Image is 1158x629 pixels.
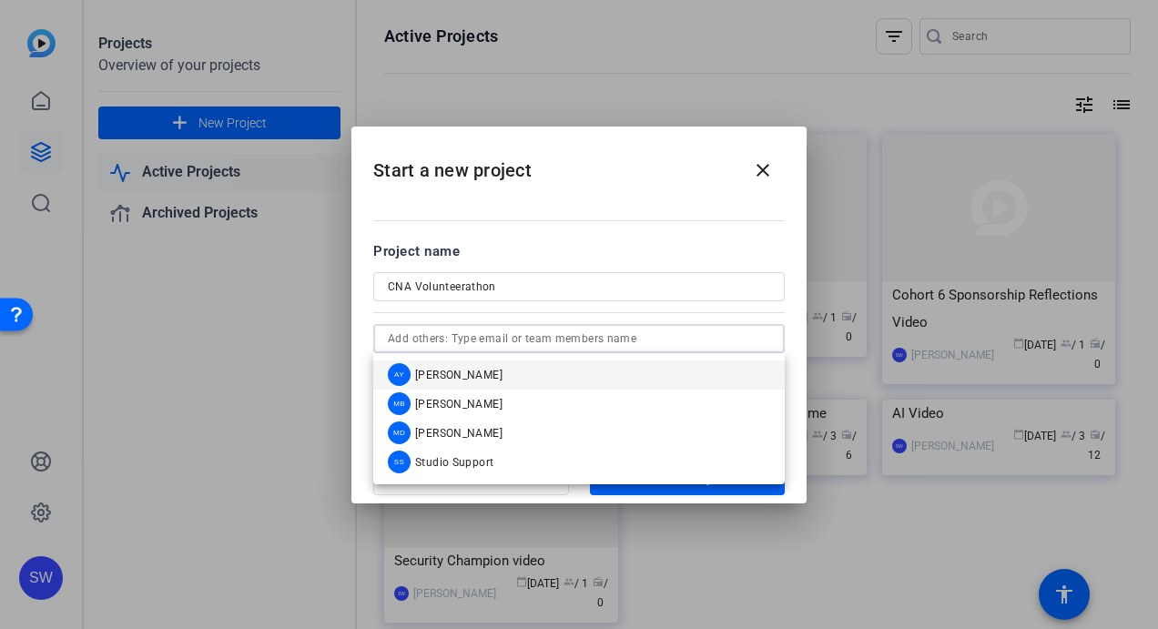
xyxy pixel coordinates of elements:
button: Create Project [590,462,786,495]
mat-icon: close [752,159,774,181]
div: AY [388,363,411,386]
span: Studio Support [415,455,493,470]
div: MD [388,421,411,444]
span: [PERSON_NAME] [415,368,503,382]
span: [PERSON_NAME] [415,426,503,441]
input: Enter Project Name [388,276,770,298]
h2: Start a new project [351,127,807,200]
input: Add others: Type email or team members name [388,328,770,350]
button: Cancel [373,462,569,495]
div: SS [388,451,411,473]
div: Project name [373,241,785,261]
span: [PERSON_NAME] [415,397,503,411]
div: MB [388,392,411,415]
